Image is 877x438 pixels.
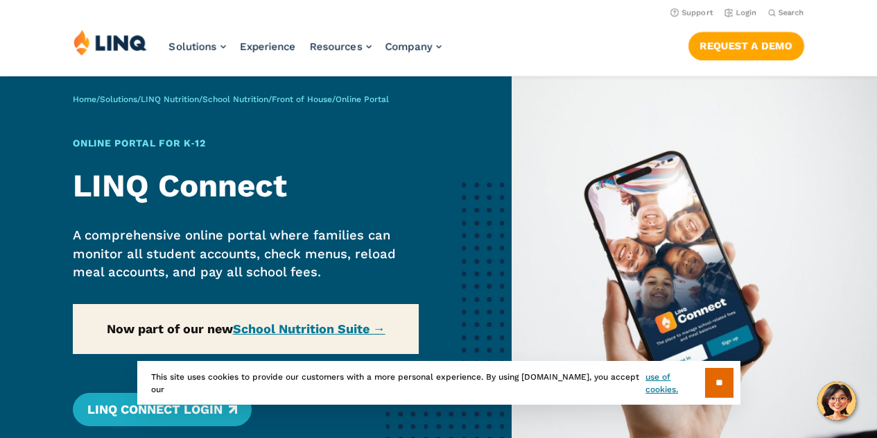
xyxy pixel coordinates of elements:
span: Resources [310,40,363,53]
a: Home [73,94,96,104]
span: Solutions [169,40,217,53]
span: Online Portal [336,94,389,104]
img: LINQ | K‑12 Software [73,29,147,56]
span: Company [385,40,433,53]
span: / / / / / [73,94,389,104]
a: Support [670,8,713,17]
button: Hello, have a question? Let’s chat. [817,382,856,421]
p: A comprehensive online portal where families can monitor all student accounts, check menus, reloa... [73,226,418,281]
button: Open Search Bar [768,8,804,18]
strong: Now part of our new [107,321,385,336]
h1: Online Portal for K‑12 [73,136,418,151]
a: Solutions [100,94,137,104]
a: Solutions [169,40,226,53]
a: LINQ Nutrition [141,94,199,104]
a: Resources [310,40,372,53]
div: This site uses cookies to provide our customers with a more personal experience. By using [DOMAIN... [137,361,740,405]
nav: Primary Navigation [169,29,442,75]
a: use of cookies. [645,371,704,396]
strong: LINQ Connect [73,167,287,204]
a: Front of House [272,94,332,104]
a: Request a Demo [688,32,804,60]
span: Search [779,8,804,17]
a: Experience [240,40,296,53]
a: Company [385,40,442,53]
a: Login [724,8,757,17]
nav: Button Navigation [688,29,804,60]
a: School Nutrition [202,94,268,104]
